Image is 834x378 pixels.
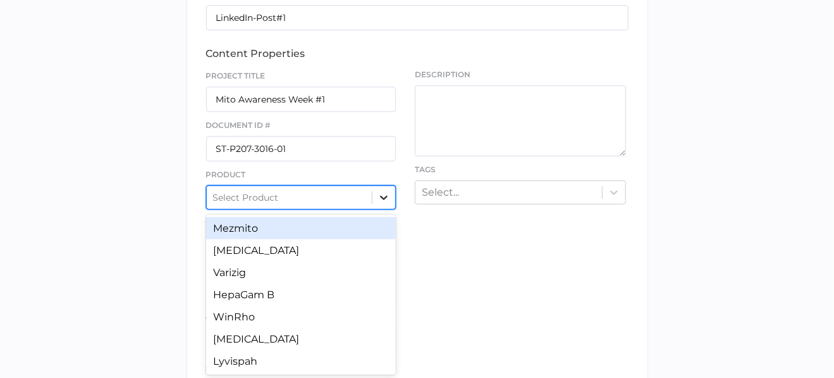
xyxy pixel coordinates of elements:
span: Document ID # [206,120,271,130]
div: content properties [206,47,629,60]
div: Select Product [213,192,279,203]
div: WinRho [206,306,396,328]
span: Project Title [206,71,266,80]
span: Product [206,170,246,179]
div: HepaGam B [206,284,396,306]
span: Tags [415,165,436,174]
div: Select... [422,186,459,198]
input: Type the name of your content [206,5,629,30]
div: Mezmito [206,217,396,239]
div: [MEDICAL_DATA] [206,239,396,261]
div: Varizig [206,261,396,284]
span: Description [415,69,626,80]
div: [MEDICAL_DATA] [206,328,396,350]
div: Lyvispah [206,350,396,372]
